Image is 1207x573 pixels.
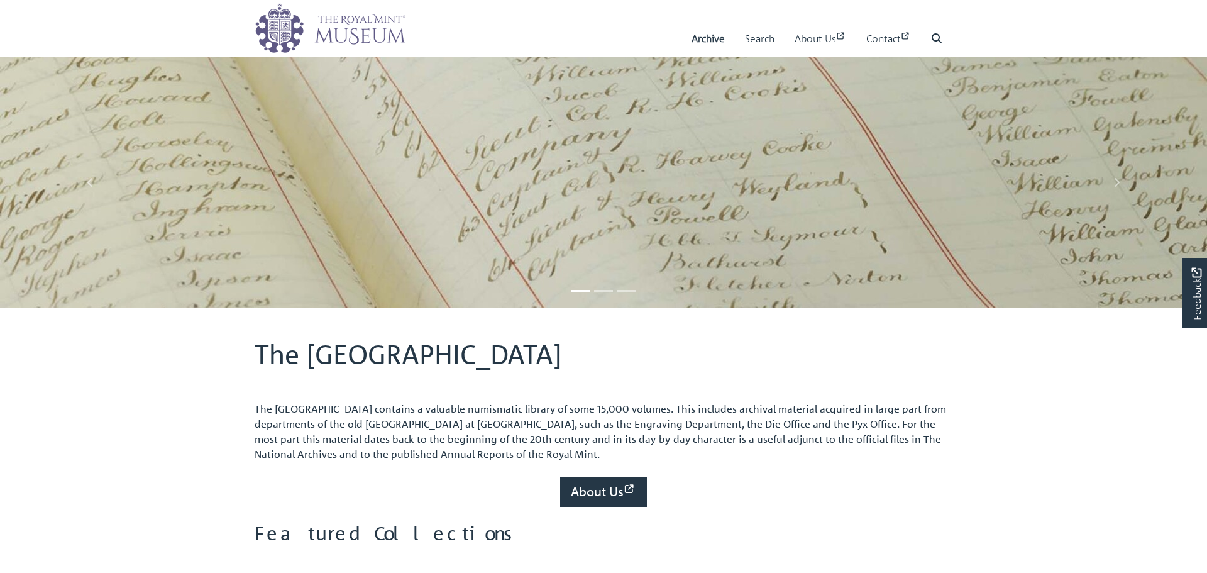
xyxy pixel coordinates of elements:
span: Feedback [1189,267,1204,320]
a: About Us [560,477,647,507]
a: Search [745,21,774,57]
img: logo_wide.png [255,3,405,53]
h2: Featured Collections [255,522,952,557]
p: The [GEOGRAPHIC_DATA] contains a valuable numismatic library of some 15,000 volumes. This include... [255,401,952,462]
a: Contact [866,21,911,57]
a: Move to next slideshow image [1026,57,1207,308]
h1: The [GEOGRAPHIC_DATA] [255,338,952,382]
a: Archive [692,21,725,57]
a: About Us [795,21,846,57]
